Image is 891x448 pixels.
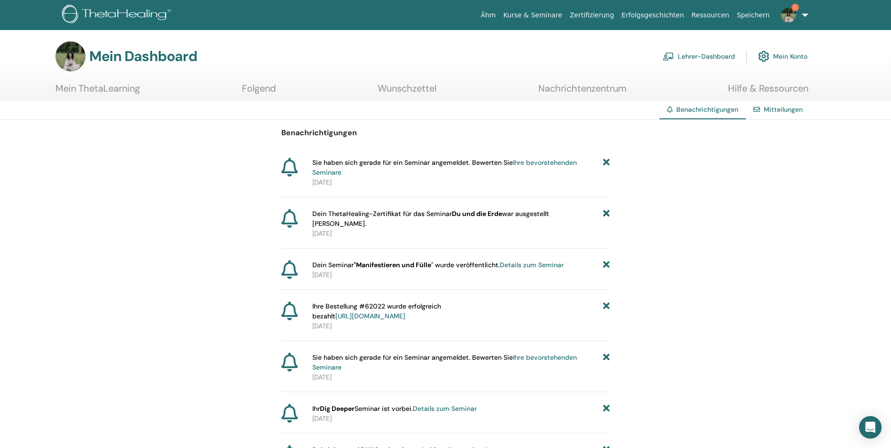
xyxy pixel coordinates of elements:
[312,372,610,382] p: [DATE]
[281,127,610,139] p: Benachrichtigungen
[312,321,610,331] p: [DATE]
[312,270,610,280] p: [DATE]
[312,209,604,229] span: Dein ThetaHealing-Zertifikat für das Seminar war ausgestellt [PERSON_NAME].
[781,8,796,23] img: default.jpg
[678,52,735,61] font: Lehrer-Dashboard
[676,105,738,114] span: Benachrichtigungen
[413,404,477,413] a: Details zum Seminar
[320,404,355,413] strong: Dig Deeper
[764,105,803,114] a: Mitteilungen
[538,83,627,101] a: Nachrichtenzentrum
[312,158,604,178] span: Sie haben sich gerade für ein Seminar angemeldet. Bewerten Sie
[663,52,674,61] img: chalkboard-teacher.svg
[500,261,564,269] a: Details zum Seminar
[663,46,735,67] a: Lehrer-Dashboard
[312,404,477,413] font: Ihr Seminar ist vorbei.
[378,83,436,101] a: Wunschzettel
[89,48,197,65] h3: Mein Dashboard
[733,7,774,24] a: Speichern
[312,353,604,372] span: Sie haben sich gerade für ein Seminar angemeldet. Bewerten Sie
[354,261,431,269] strong: "Manifestieren und Fülle
[55,41,85,71] img: default.jpg
[312,178,610,187] p: [DATE]
[859,416,882,439] div: Öffnen Sie den Intercom Messenger
[335,312,405,320] a: [URL][DOMAIN_NAME]
[312,261,564,269] font: Dein Seminar " wurde veröffentlicht.
[688,7,733,24] a: Ressourcen
[312,302,441,320] font: Ihre Bestellung #62022 wurde erfolgreich bezahlt
[242,83,276,101] a: Folgend
[312,229,610,239] p: [DATE]
[312,414,610,424] p: [DATE]
[791,4,799,11] span: 1
[758,46,807,67] a: Mein Konto
[728,83,808,101] a: Hilfe & Ressourcen
[566,7,618,24] a: Zertifizierung
[62,5,174,26] img: logo.png
[773,52,807,61] font: Mein Konto
[55,83,140,101] a: Mein ThetaLearning
[452,209,502,218] b: Du und die Erde
[758,48,769,64] img: cog.svg
[477,7,499,24] a: Ähm
[500,7,566,24] a: Kurse & Seminare
[618,7,688,24] a: Erfolgsgeschichten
